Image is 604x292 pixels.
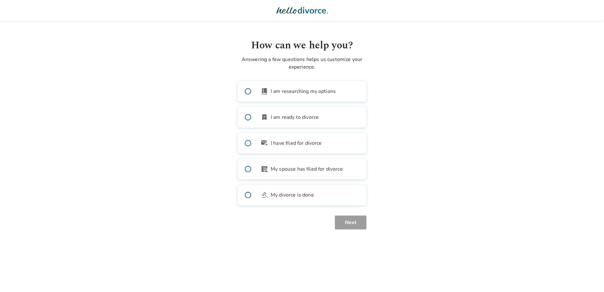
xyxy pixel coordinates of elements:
[271,113,319,121] span: I am ready to divorce
[261,88,268,95] span: book_2
[271,191,314,199] span: My divorce is done
[261,139,268,147] span: outgoing_mail
[261,191,268,199] span: gavel
[261,165,268,173] span: article_person
[238,56,366,71] p: Answering a few questions helps us customize your experience.
[271,165,343,173] span: My spouse has filed for divorce
[261,113,268,121] span: bookmark_check
[271,139,322,147] span: I have filed for divorce
[335,216,366,229] button: Next
[238,38,366,53] h1: How can we help you?
[271,88,336,95] span: I am researching my options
